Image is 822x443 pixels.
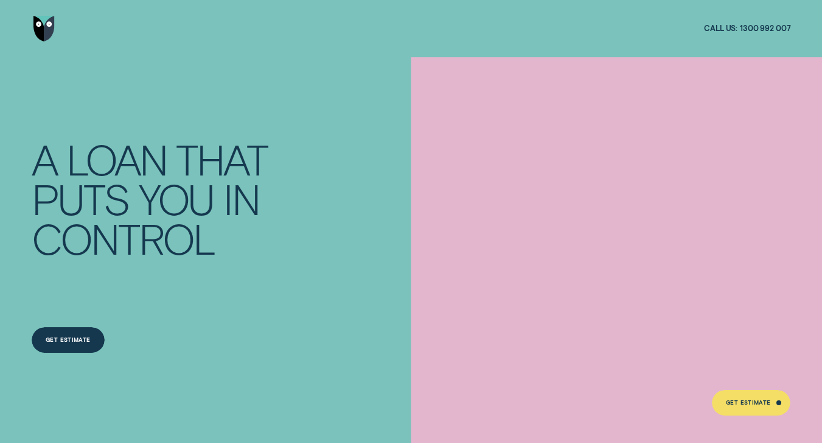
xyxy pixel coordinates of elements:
img: Wisr [33,16,55,41]
h4: A LOAN THAT PUTS YOU IN CONTROL [32,139,279,258]
span: 1300 992 007 [740,24,791,34]
a: Get Estimate [32,327,105,353]
a: Call us:1300 992 007 [704,24,790,34]
span: Call us: [704,24,737,34]
a: Get Estimate [712,390,791,416]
